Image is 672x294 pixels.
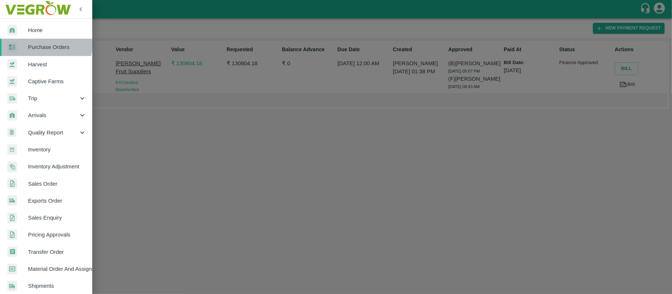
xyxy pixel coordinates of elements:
[28,26,86,34] span: Home
[28,129,78,137] span: Quality Report
[7,144,17,155] img: whInventory
[28,111,78,119] span: Arrivals
[28,282,86,290] span: Shipments
[7,110,17,121] img: whArrival
[7,281,17,291] img: shipments
[7,161,17,172] img: inventory
[28,60,86,69] span: Harvest
[7,93,17,104] img: delivery
[28,197,86,205] span: Exports Order
[28,146,86,154] span: Inventory
[7,59,17,70] img: harvest
[7,246,17,257] img: whTransfer
[7,178,17,189] img: sales
[28,265,86,273] span: Material Order And Assignment
[28,214,86,222] span: Sales Enquiry
[7,230,17,240] img: sales
[7,128,16,137] img: qualityReport
[28,248,86,256] span: Transfer Order
[7,213,17,223] img: sales
[7,195,17,206] img: shipments
[28,162,86,171] span: Inventory Adjustment
[28,180,86,188] span: Sales Order
[7,76,17,87] img: harvest
[28,43,86,51] span: Purchase Orders
[7,264,17,274] img: centralMaterial
[7,25,17,36] img: whArrival
[7,42,17,53] img: reciept
[28,94,78,102] span: Trip
[28,77,86,85] span: Captive Farms
[28,231,86,239] span: Pricing Approvals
